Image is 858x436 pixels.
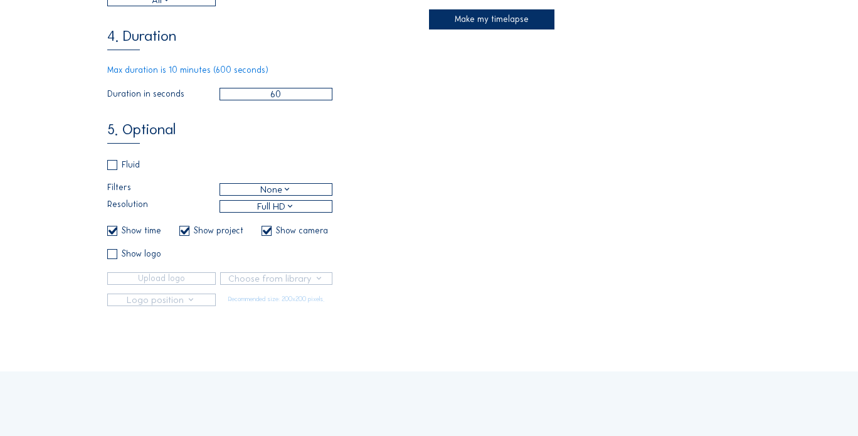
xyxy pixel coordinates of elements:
[107,90,220,98] label: Duration in seconds
[429,9,554,30] div: Make my timelapse
[107,66,332,75] div: Max duration is 10 minutes (600 seconds)
[220,201,332,212] div: Full HD
[107,122,176,144] div: 5. Optional
[260,183,292,196] div: None
[107,272,216,285] input: Upload logo
[276,226,328,235] div: Show camera
[122,250,161,258] div: Show logo
[257,199,295,213] div: Full HD
[107,183,220,196] label: Filters
[122,226,161,235] div: Show time
[220,294,333,306] div: Recommended size: 200x200 pixels.
[107,200,220,213] label: Resolution
[220,184,332,195] div: None
[107,28,176,50] div: 4. Duration
[194,226,243,235] div: Show project
[122,161,140,169] div: Fluid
